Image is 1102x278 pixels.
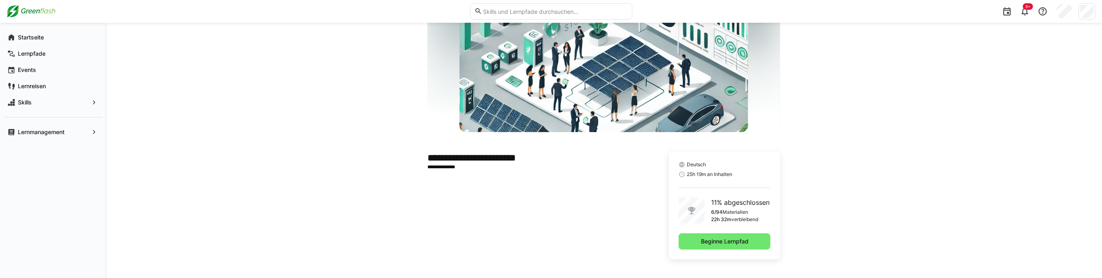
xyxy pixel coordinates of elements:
[711,198,770,207] p: 11% abgeschlossen
[679,233,770,250] button: Beginne Lernpfad
[722,209,748,215] p: Materialien
[711,209,722,215] p: 6/94
[711,216,731,223] p: 22h 32m
[1025,4,1031,9] span: 9+
[482,8,628,15] input: Skills und Lernpfade durchsuchen…
[687,161,706,168] span: Deutsch
[700,237,750,245] span: Beginne Lernpfad
[687,171,732,178] span: 25h 19m an Inhalten
[731,216,758,223] p: verbleibend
